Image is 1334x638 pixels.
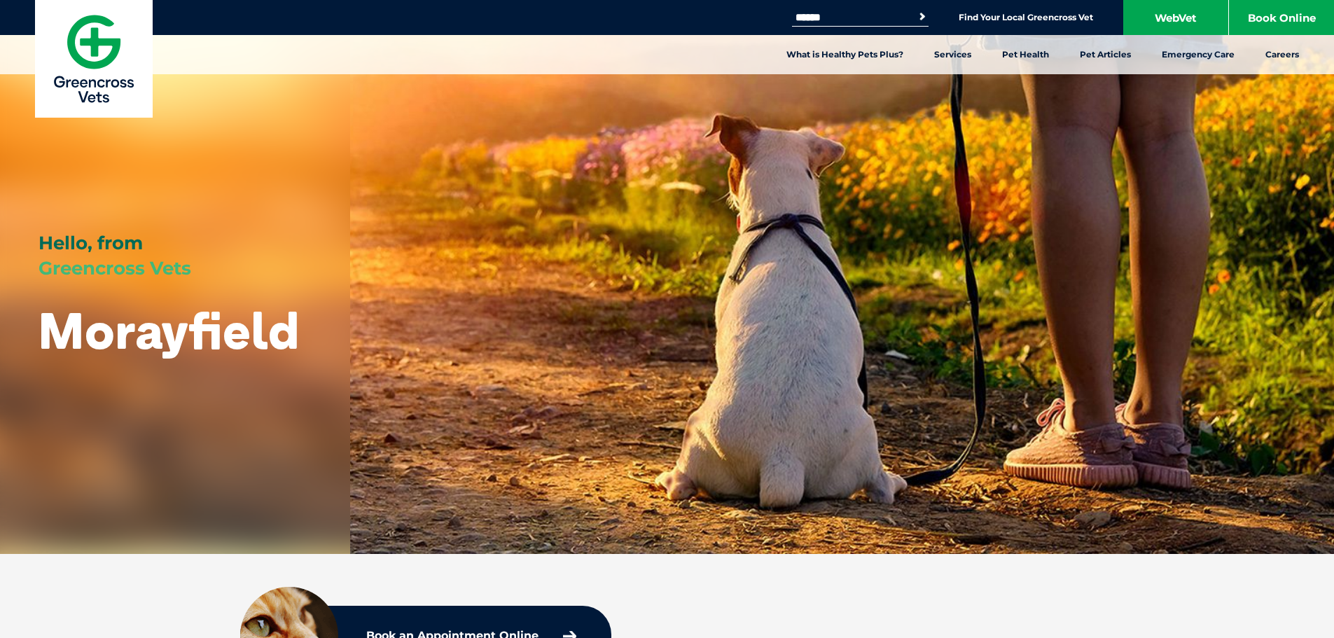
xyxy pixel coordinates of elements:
span: Hello, from [39,232,143,254]
button: Search [915,10,929,24]
a: Pet Articles [1064,35,1146,74]
a: Pet Health [987,35,1064,74]
h1: Morayfield [39,303,299,358]
span: Greencross Vets [39,257,191,279]
a: What is Healthy Pets Plus? [771,35,919,74]
a: Services [919,35,987,74]
a: Emergency Care [1146,35,1250,74]
a: Find Your Local Greencross Vet [959,12,1093,23]
a: Careers [1250,35,1314,74]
